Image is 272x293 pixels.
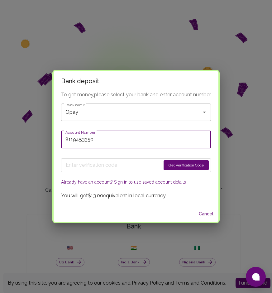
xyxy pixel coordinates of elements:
[246,267,266,287] button: Open chat window
[61,179,186,185] button: Already have an account? Sign in to use saved account details
[200,108,209,117] button: Open
[196,208,216,220] button: Cancel
[65,102,85,108] label: Bank name
[66,160,161,170] input: Enter verification code
[54,71,218,91] h2: Bank deposit
[61,91,211,98] p: To get money, please select your bank and enter account number
[65,130,95,135] label: Account Number
[61,192,211,199] p: You will get $13.00 equivalent in local currency.
[164,160,209,170] button: Get Verification Code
